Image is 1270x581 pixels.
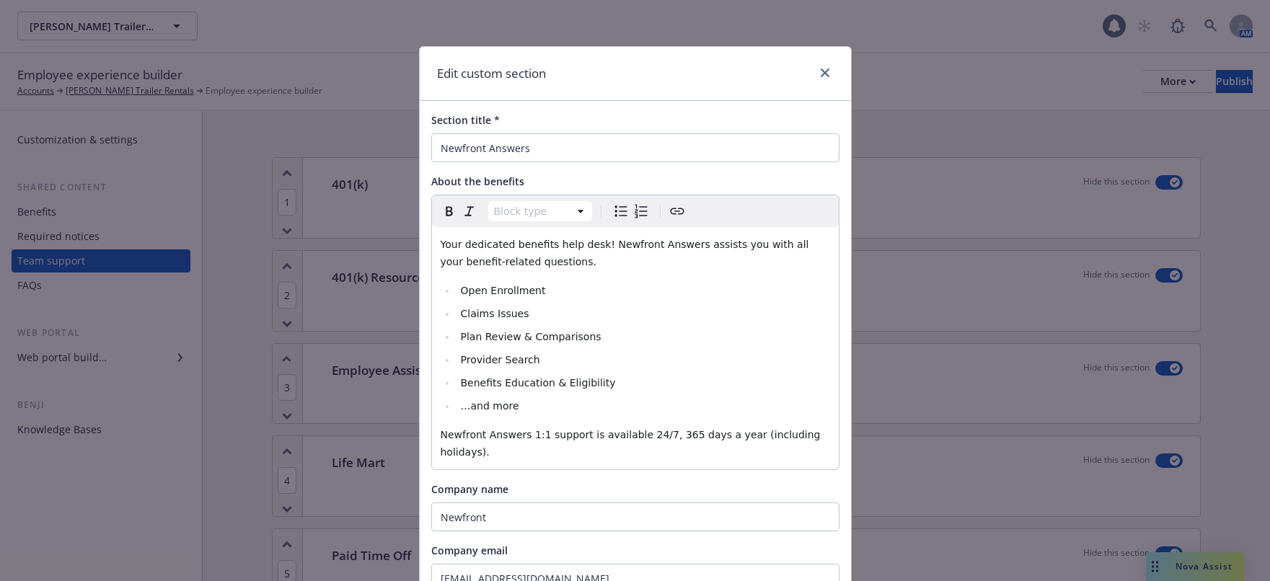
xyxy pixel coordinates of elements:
button: Italic [459,201,480,221]
span: Benefits Education & Eligibility [460,377,615,389]
button: Numbered list [631,201,651,221]
span: Your dedicated benefits help desk! Newfront Answers assists you with all your benefit-related que... [441,239,812,267]
span: Open Enrollment [460,285,545,296]
button: Bold [439,201,459,221]
h1: Edit custom section [437,64,546,83]
input: Add name here [431,502,839,531]
span: …and more [460,400,519,412]
span: Newfront Answers 1:1 support is available 24/7, 365 days a year (including holidays). [441,429,824,458]
div: editable markdown [432,227,839,469]
span: Company email [431,544,508,557]
span: Claims Issues [460,308,529,319]
span: Provider Search [460,354,539,365]
span: Plan Review & Comparisons [460,331,601,342]
button: Bulleted list [611,201,631,221]
button: Block type [488,201,592,221]
span: Section title * [431,113,500,127]
a: close [816,64,834,81]
span: Company name [431,482,508,496]
span: About the benefits [431,174,524,188]
button: Create link [667,201,687,221]
input: Add title here [431,133,839,162]
div: toggle group [611,201,651,221]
